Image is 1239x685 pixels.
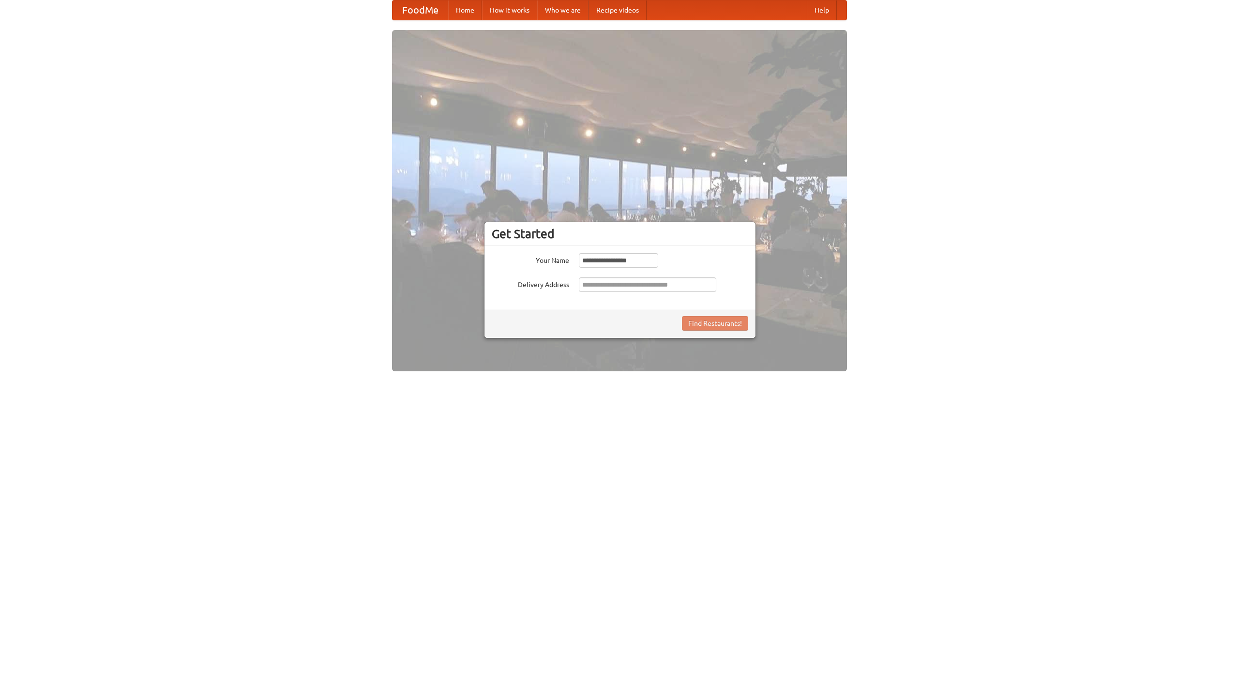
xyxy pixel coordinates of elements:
a: Recipe videos [589,0,647,20]
h3: Get Started [492,227,748,241]
label: Your Name [492,253,569,265]
a: Home [448,0,482,20]
button: Find Restaurants! [682,316,748,331]
a: Who we are [537,0,589,20]
a: Help [807,0,837,20]
a: FoodMe [393,0,448,20]
label: Delivery Address [492,277,569,289]
a: How it works [482,0,537,20]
